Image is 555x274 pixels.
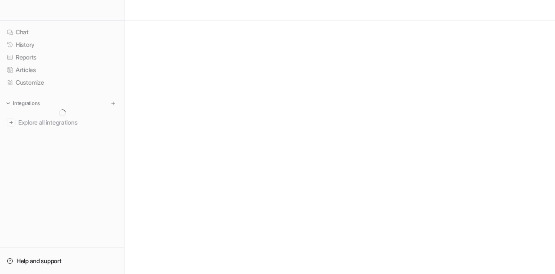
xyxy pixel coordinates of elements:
span: Explore all integrations [18,116,118,129]
button: Integrations [3,99,42,108]
img: menu_add.svg [110,100,116,106]
img: expand menu [5,100,11,106]
a: Explore all integrations [3,116,121,129]
a: Customize [3,76,121,89]
a: Articles [3,64,121,76]
a: Chat [3,26,121,38]
a: Reports [3,51,121,63]
img: explore all integrations [7,118,16,127]
p: Integrations [13,100,40,107]
a: Help and support [3,255,121,267]
a: History [3,39,121,51]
